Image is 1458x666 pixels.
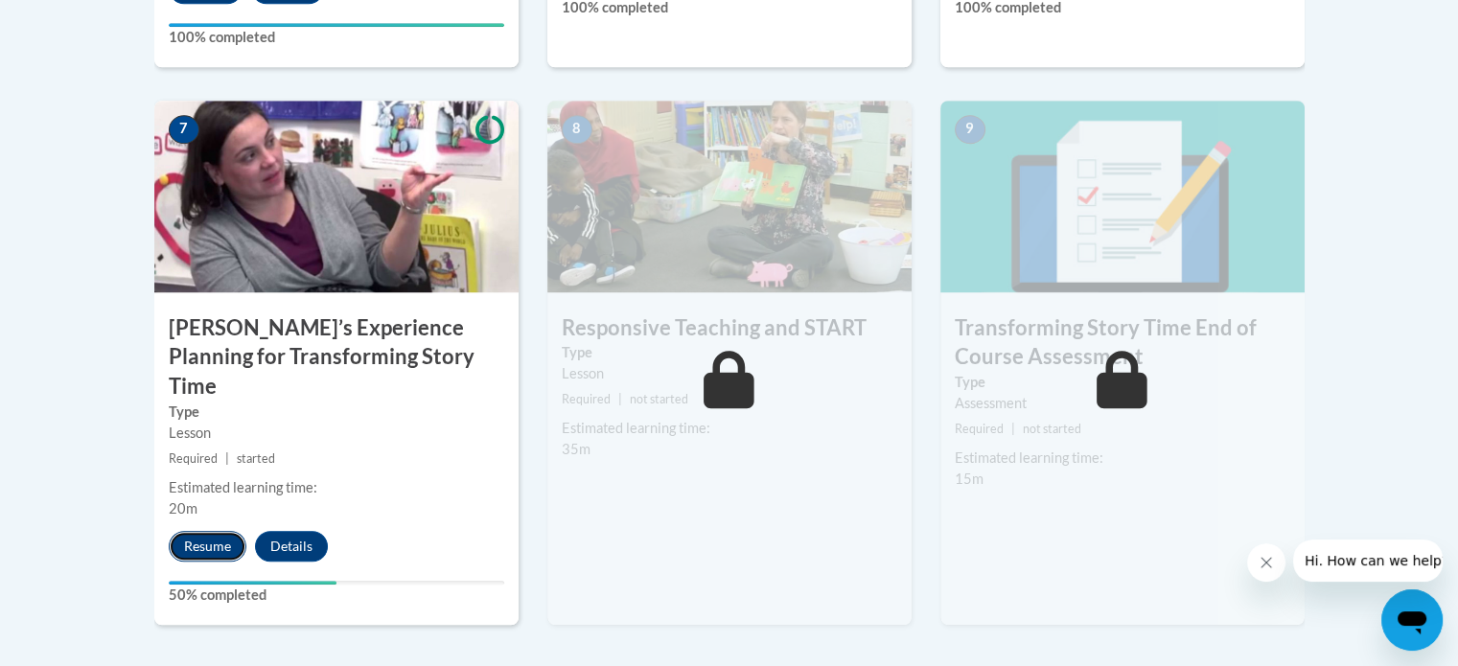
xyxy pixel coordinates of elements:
div: Your progress [169,23,504,27]
h3: Responsive Teaching and START [547,313,912,343]
iframe: Button to launch messaging window [1381,589,1443,651]
h3: Transforming Story Time End of Course Assessment [940,313,1305,373]
img: Course Image [547,101,912,292]
div: Assessment [955,393,1290,414]
div: Lesson [169,423,504,444]
span: 7 [169,115,199,144]
label: 100% completed [169,27,504,48]
div: Estimated learning time: [562,418,897,439]
span: | [618,392,622,406]
span: 20m [169,500,197,517]
button: Details [255,531,328,562]
span: 15m [955,471,984,487]
label: Type [955,372,1290,393]
span: Required [169,451,218,466]
span: Hi. How can we help? [12,13,155,29]
label: Type [169,402,504,423]
img: Course Image [154,101,519,292]
span: | [1011,422,1015,436]
iframe: Message from company [1293,540,1443,582]
span: | [225,451,229,466]
span: 35m [562,441,590,457]
span: Required [562,392,611,406]
div: Your progress [169,581,336,585]
span: Required [955,422,1004,436]
h3: [PERSON_NAME]’s Experience Planning for Transforming Story Time [154,313,519,402]
span: not started [630,392,688,406]
span: started [237,451,275,466]
label: Type [562,342,897,363]
span: not started [1023,422,1081,436]
div: Estimated learning time: [955,448,1290,469]
span: 9 [955,115,985,144]
button: Resume [169,531,246,562]
iframe: Close message [1247,543,1285,582]
div: Lesson [562,363,897,384]
div: Estimated learning time: [169,477,504,498]
label: 50% completed [169,585,504,606]
img: Course Image [940,101,1305,292]
span: 8 [562,115,592,144]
